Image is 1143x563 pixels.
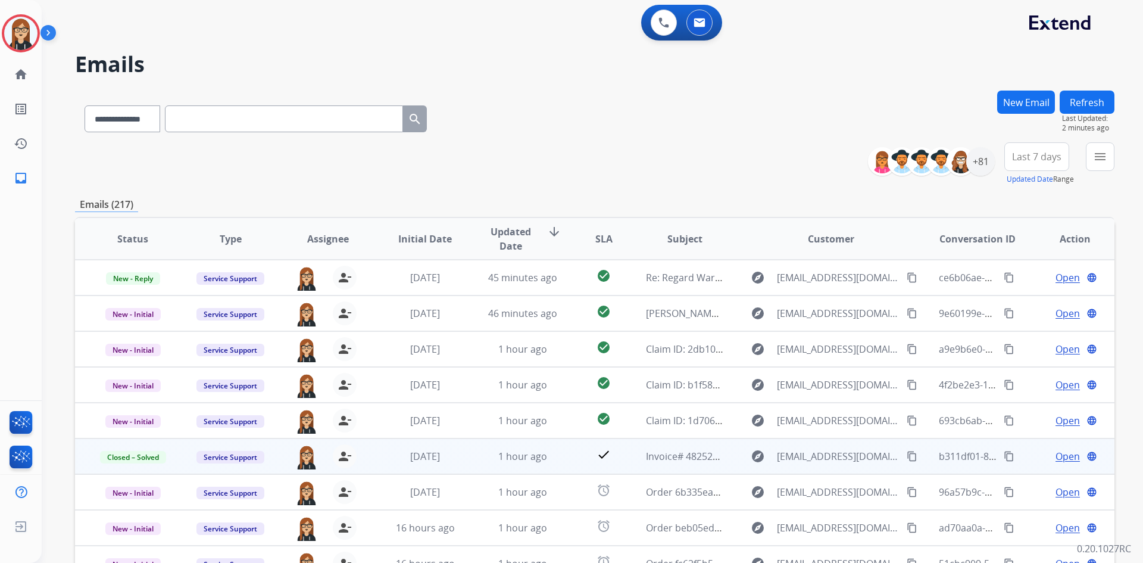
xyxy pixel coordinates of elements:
mat-icon: content_copy [907,415,917,426]
img: agent-avatar [295,409,318,434]
span: [EMAIL_ADDRESS][DOMAIN_NAME] [777,270,900,285]
p: Emails (217) [75,197,138,212]
span: Range [1007,174,1074,184]
mat-icon: language [1086,344,1097,354]
span: New - Initial [105,415,161,428]
mat-icon: check_circle [597,269,611,283]
mat-icon: home [14,67,28,82]
img: agent-avatar [295,444,318,469]
button: Updated Date [1007,175,1053,184]
span: New - Initial [105,487,161,499]
span: Updated Date [484,225,538,253]
span: Type [220,232,242,246]
span: [EMAIL_ADDRESS][DOMAIN_NAME] [777,449,900,464]
mat-icon: person_remove [338,378,352,392]
mat-icon: content_copy [907,272,917,283]
span: New - Initial [105,380,161,392]
span: SLA [595,232,613,246]
span: 1 hour ago [498,521,547,534]
img: agent-avatar [295,266,318,291]
mat-icon: explore [751,342,765,356]
mat-icon: explore [751,521,765,535]
mat-icon: check [597,447,611,462]
mat-icon: content_copy [1004,380,1014,390]
mat-icon: language [1086,522,1097,533]
button: Refresh [1060,91,1114,114]
span: Re: Regard Warranty Claim Follow Up Request [646,271,852,284]
mat-icon: content_copy [907,308,917,319]
img: agent-avatar [295,373,318,398]
mat-icon: person_remove [338,521,352,535]
mat-icon: content_copy [1004,308,1014,319]
mat-icon: check_circle [597,412,611,426]
mat-icon: content_copy [1004,272,1014,283]
span: [DATE] [410,378,440,391]
div: +81 [966,147,995,176]
button: Last 7 days [1004,142,1069,171]
span: 2 minutes ago [1062,123,1114,133]
mat-icon: person_remove [338,413,352,428]
span: Open [1055,342,1080,356]
span: New - Initial [105,344,161,356]
span: Open [1055,378,1080,392]
span: [EMAIL_ADDRESS][DOMAIN_NAME] [777,342,900,356]
mat-icon: language [1086,415,1097,426]
span: 16 hours ago [396,521,455,534]
mat-icon: explore [751,413,765,428]
mat-icon: language [1086,380,1097,390]
span: Claim ID: 2db10c3c-a22a-402c-bed1-605b93a98117 [646,343,872,356]
span: New - Reply [106,272,160,285]
span: [EMAIL_ADDRESS][DOMAIN_NAME] [777,306,900,321]
span: Claim ID: b1f58b9d-2b59-44bc-b86e-6b00627d0782 [646,378,873,391]
span: Open [1055,413,1080,428]
span: Service Support [196,487,264,499]
span: a9e9b6e0-396b-4b98-8119-a982846e7b04 [939,343,1125,356]
span: Last 7 days [1012,154,1061,159]
span: Assignee [307,232,349,246]
span: Customer [808,232,854,246]
mat-icon: inbox [14,171,28,185]
span: 96a57b9c-6167-46f0-917e-3b0590c743b7 [939,486,1120,499]
span: 1 hour ago [498,343,547,356]
img: agent-avatar [295,480,318,505]
span: [EMAIL_ADDRESS][DOMAIN_NAME] [777,485,900,499]
span: ad70aa0a-84c5-45fd-b4ec-8d2cd4da5918 [939,521,1122,534]
span: Service Support [196,272,264,285]
span: 9e60199e-68f2-4a78-979b-14bc2ae958fd [939,307,1119,320]
span: Closed – Solved [100,451,166,464]
img: agent-avatar [295,337,318,362]
img: agent-avatar [295,301,318,326]
mat-icon: content_copy [1004,487,1014,497]
mat-icon: alarm [597,483,611,497]
img: agent-avatar [295,516,318,541]
h2: Emails [75,52,1114,76]
span: Service Support [196,308,264,321]
mat-icon: content_copy [907,380,917,390]
span: [DATE] [410,307,440,320]
mat-icon: search [408,112,422,126]
span: Subject [667,232,702,246]
span: [EMAIL_ADDRESS][DOMAIN_NAME] [777,521,900,535]
mat-icon: list_alt [14,102,28,116]
mat-icon: check_circle [597,376,611,390]
mat-icon: explore [751,449,765,464]
span: Last Updated: [1062,114,1114,123]
span: Open [1055,270,1080,285]
span: [DATE] [410,486,440,499]
span: Service Support [196,380,264,392]
span: b311df01-8886-4375-8b3c-02a148f7a7f7 [939,450,1116,463]
span: Open [1055,306,1080,321]
span: Service Support [196,451,264,464]
span: [DATE] [410,271,440,284]
span: [EMAIL_ADDRESS][DOMAIN_NAME] [777,378,900,392]
th: Action [1017,218,1114,260]
span: [DATE] [410,414,440,427]
span: Service Support [196,415,264,428]
span: Claim ID: 1d7068ad-a8a2-4094-af86-7318246b7503 [646,414,870,427]
span: 45 minutes ago [488,271,557,284]
mat-icon: content_copy [907,451,917,462]
mat-icon: explore [751,306,765,321]
span: [DATE] [410,450,440,463]
mat-icon: check_circle [597,340,611,354]
button: New Email [997,91,1055,114]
